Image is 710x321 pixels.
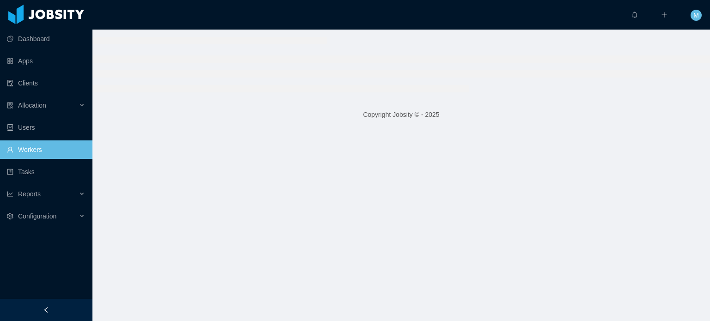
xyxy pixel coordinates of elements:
[18,102,46,109] span: Allocation
[18,190,41,198] span: Reports
[92,99,710,131] footer: Copyright Jobsity © - 2025
[7,74,85,92] a: icon: auditClients
[661,12,667,18] i: icon: plus
[7,163,85,181] a: icon: profileTasks
[7,30,85,48] a: icon: pie-chartDashboard
[7,191,13,197] i: icon: line-chart
[693,10,699,21] span: M
[7,102,13,109] i: icon: solution
[7,52,85,70] a: icon: appstoreApps
[7,140,85,159] a: icon: userWorkers
[638,7,647,16] sup: 0
[18,212,56,220] span: Configuration
[7,213,13,219] i: icon: setting
[7,118,85,137] a: icon: robotUsers
[631,12,638,18] i: icon: bell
